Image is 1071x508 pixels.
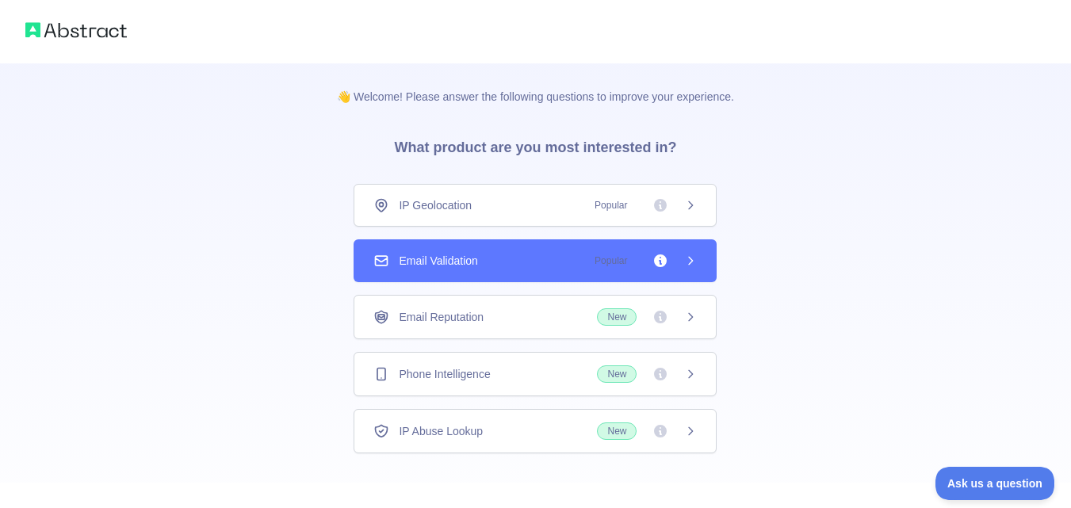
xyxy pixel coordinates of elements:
span: Phone Intelligence [399,366,490,382]
span: IP Abuse Lookup [399,423,483,439]
span: New [597,422,637,440]
h3: What product are you most interested in? [369,105,702,184]
span: Popular [585,253,637,269]
span: Email Validation [399,253,477,269]
span: Popular [585,197,637,213]
iframe: Toggle Customer Support [935,467,1055,500]
span: IP Geolocation [399,197,472,213]
p: 👋 Welcome! Please answer the following questions to improve your experience. [312,63,759,105]
span: Email Reputation [399,309,484,325]
span: New [597,308,637,326]
span: New [597,365,637,383]
img: Abstract logo [25,19,127,41]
